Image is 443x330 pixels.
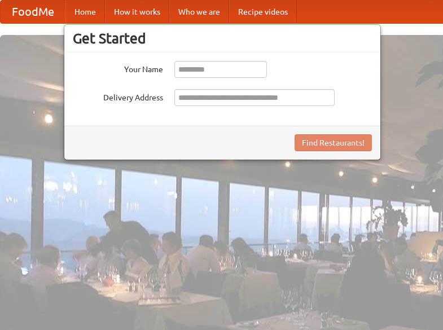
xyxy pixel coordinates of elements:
[65,1,105,23] a: Home
[295,134,372,151] button: Find Restaurants!
[169,1,229,23] a: Who we are
[229,1,297,23] a: Recipe videos
[73,30,372,47] h3: Get Started
[73,61,163,75] label: Your Name
[1,1,65,23] a: FoodMe
[105,1,169,23] a: How it works
[73,89,163,103] label: Delivery Address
